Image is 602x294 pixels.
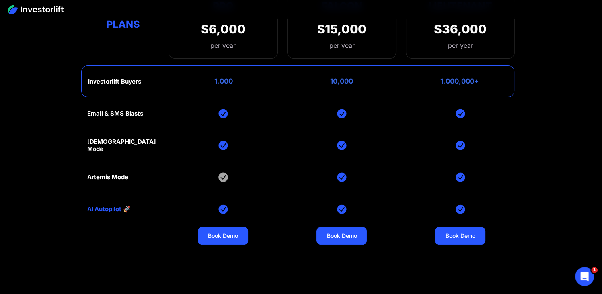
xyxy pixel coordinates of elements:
[88,78,141,85] div: Investorlift Buyers
[435,227,485,245] a: Book Demo
[316,227,367,245] a: Book Demo
[329,41,354,50] div: per year
[440,77,479,85] div: 1,000,000+
[575,267,594,286] iframe: Intercom live chat
[87,110,143,117] div: Email & SMS Blasts
[434,22,487,36] div: $36,000
[87,174,128,181] div: Artemis Mode
[201,41,245,50] div: per year
[214,77,233,85] div: 1,000
[201,22,245,36] div: $6,000
[87,138,159,153] div: [DEMOGRAPHIC_DATA] Mode
[591,267,598,273] span: 1
[330,77,353,85] div: 10,000
[448,41,473,50] div: per year
[317,22,366,36] div: $15,000
[87,206,131,213] a: AI Autopilot 🚀
[198,227,248,245] a: Book Demo
[87,16,159,32] div: Plans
